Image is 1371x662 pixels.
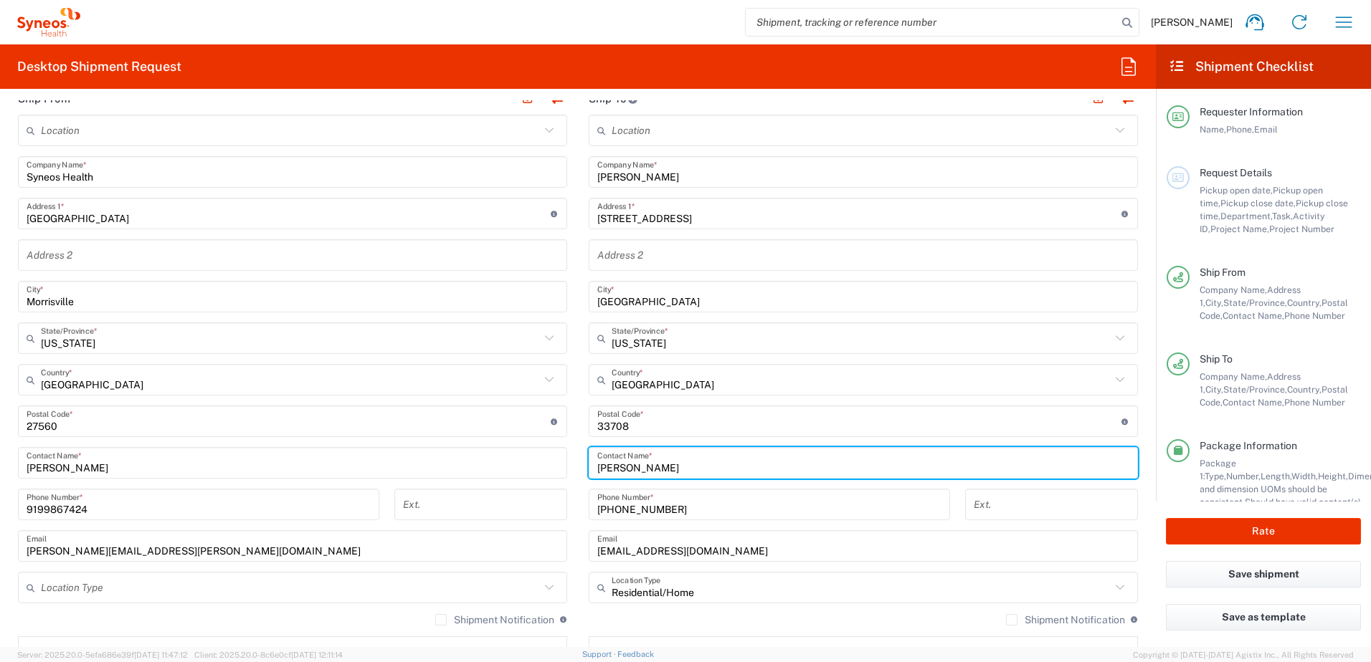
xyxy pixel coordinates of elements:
span: City, [1205,384,1223,395]
span: State/Province, [1223,297,1287,308]
span: Request Details [1200,167,1272,178]
span: [DATE] 11:47:12 [134,651,188,659]
h2: Tax Info [600,646,641,661]
span: Contact Name, [1223,397,1284,408]
span: City, [1205,297,1223,308]
span: Country, [1287,297,1322,308]
span: Package 1: [1200,458,1236,481]
h2: Desktop Shipment Request [17,58,181,75]
span: Pickup close date, [1220,198,1296,208]
span: Phone, [1226,124,1254,135]
span: Client: 2025.20.0-8c6e0cf [194,651,343,659]
span: Height, [1318,471,1348,481]
span: Package Information [1200,440,1297,451]
button: Save shipment [1166,561,1361,587]
span: Email [1254,124,1278,135]
span: Phone Number [1284,310,1345,321]
button: Rate [1166,518,1361,545]
span: Phone Number [1284,397,1345,408]
span: Copyright © [DATE]-[DATE] Agistix Inc., All Rights Reserved [1133,648,1354,661]
span: Type, [1205,471,1226,481]
span: Contact Name, [1223,310,1284,321]
span: [DATE] 12:11:14 [291,651,343,659]
span: Pickup open date, [1200,185,1273,196]
span: Project Name, [1210,224,1269,234]
span: Company Name, [1200,284,1267,295]
span: Requester Information [1200,106,1303,117]
h2: Tax Info [29,646,70,661]
a: Support [582,650,618,658]
span: [PERSON_NAME] [1151,16,1233,29]
a: Feedback [617,650,654,658]
span: Project Number [1269,224,1334,234]
span: Length, [1261,471,1291,481]
span: Ship To [1200,353,1233,365]
label: Shipment Notification [1006,614,1125,625]
span: Width, [1291,471,1318,481]
span: Ship From [1200,267,1246,278]
span: Company Name, [1200,371,1267,382]
span: Department, [1220,211,1272,221]
label: Shipment Notification [435,614,554,625]
span: Task, [1272,211,1293,221]
button: Save as template [1166,604,1361,630]
span: Should have valid content(s) [1245,496,1361,507]
h2: Shipment Checklist [1169,58,1314,75]
span: Server: 2025.20.0-5efa686e39f [17,651,188,659]
input: Shipment, tracking or reference number [746,9,1117,36]
span: Number, [1226,471,1261,481]
span: Country, [1287,384,1322,395]
span: Name, [1200,124,1226,135]
span: State/Province, [1223,384,1287,395]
